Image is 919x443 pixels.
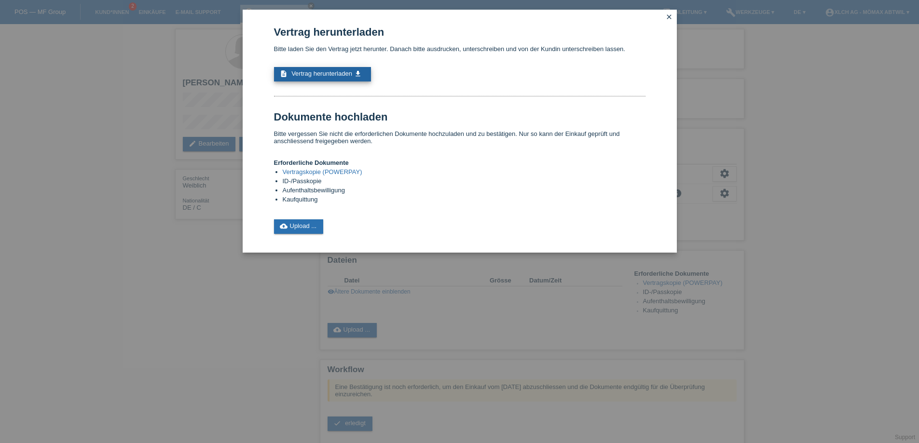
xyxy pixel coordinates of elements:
[280,70,288,78] i: description
[283,187,645,196] li: Aufenthaltsbewilligung
[274,219,324,234] a: cloud_uploadUpload ...
[283,177,645,187] li: ID-/Passkopie
[283,196,645,205] li: Kaufquittung
[274,67,371,81] a: description Vertrag herunterladen get_app
[291,70,352,77] span: Vertrag herunterladen
[274,159,645,166] h4: Erforderliche Dokumente
[274,130,645,145] p: Bitte vergessen Sie nicht die erforderlichen Dokumente hochzuladen und zu bestätigen. Nur so kann...
[354,70,362,78] i: get_app
[663,12,675,23] a: close
[280,222,288,230] i: cloud_upload
[274,26,645,38] h1: Vertrag herunterladen
[283,168,362,175] a: Vertragskopie (POWERPAY)
[274,111,645,123] h1: Dokumente hochladen
[274,45,645,53] p: Bitte laden Sie den Vertrag jetzt herunter. Danach bitte ausdrucken, unterschreiben und von der K...
[665,13,673,21] i: close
